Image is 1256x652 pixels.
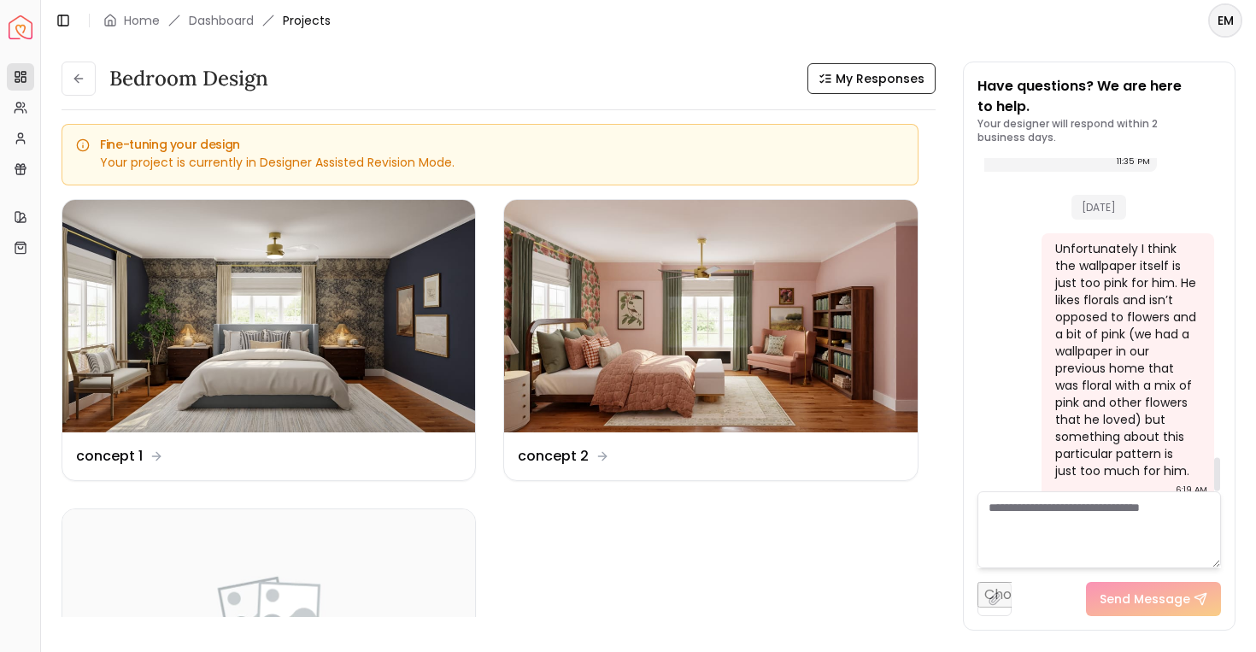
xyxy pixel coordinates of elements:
span: [DATE] [1071,195,1126,220]
dd: concept 2 [518,446,589,467]
span: My Responses [836,70,924,87]
p: Your designer will respond within 2 business days. [977,117,1222,144]
img: Spacejoy Logo [9,15,32,39]
span: EM [1210,5,1241,36]
img: concept 2 [504,200,917,432]
button: EM [1208,3,1242,38]
h5: Fine-tuning your design [76,138,904,150]
a: concept 2concept 2 [503,199,918,481]
dd: concept 1 [76,446,143,467]
img: concept 1 [62,200,475,432]
h3: Bedroom design [109,65,268,92]
p: Have questions? We are here to help. [977,76,1222,117]
div: Your project is currently in Designer Assisted Revision Mode. [76,154,904,171]
button: My Responses [807,63,936,94]
div: 6:19 AM [1176,481,1207,498]
nav: breadcrumb [103,12,331,29]
span: Projects [283,12,331,29]
a: Home [124,12,160,29]
a: Spacejoy [9,15,32,39]
a: Dashboard [189,12,254,29]
div: 11:35 PM [1117,153,1150,170]
a: concept 1concept 1 [62,199,476,481]
div: Unfortunately I think the wallpaper itself is just too pink for him. He likes florals and isn’t o... [1055,240,1197,479]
